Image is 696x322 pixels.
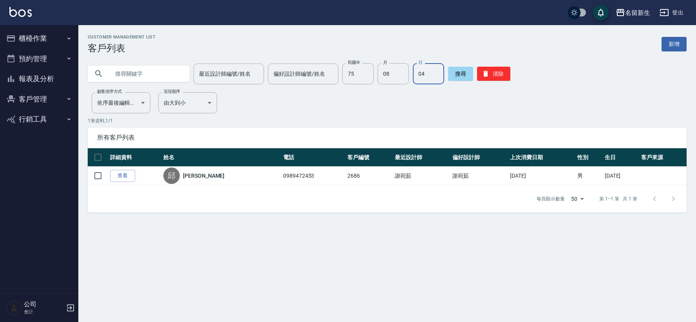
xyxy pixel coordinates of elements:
th: 詳細資料 [108,148,161,167]
td: 謝宛茹 [393,167,450,185]
div: 名留新生 [625,8,650,18]
a: 查看 [110,170,135,182]
a: [PERSON_NAME] [183,172,224,180]
div: 邱 [163,167,180,184]
p: 每頁顯示數量 [537,195,565,202]
label: 月 [383,60,387,65]
a: 新增 [662,37,687,51]
button: 清除 [477,67,510,81]
th: 客戶編號 [345,148,393,167]
input: 搜尋關鍵字 [110,63,183,84]
td: [DATE] [603,167,639,185]
th: 偏好設計師 [450,148,508,167]
h5: 公司 [24,300,64,308]
td: 2686 [345,167,393,185]
label: 顧客排序方式 [97,89,122,95]
button: 客戶管理 [3,89,75,109]
div: 由大到小 [158,92,217,113]
button: 櫃檯作業 [3,28,75,49]
th: 電話 [281,148,346,167]
button: 預約管理 [3,49,75,69]
h2: Customer Management List [88,35,155,40]
span: 所有客戶列表 [97,134,677,142]
p: 1 筆資料, 1 / 1 [88,117,687,124]
td: 男 [575,167,603,185]
td: [DATE] [508,167,575,185]
button: 登出 [656,5,687,20]
th: 姓名 [161,148,281,167]
div: 50 [568,188,587,209]
p: 第 1–1 筆 共 1 筆 [599,195,637,202]
th: 客戶來源 [639,148,687,167]
div: 依序最後編輯時間 [92,92,150,113]
td: 0989472453 [281,167,346,185]
th: 性別 [575,148,603,167]
p: 會計 [24,308,64,315]
th: 上次消費日期 [508,148,575,167]
img: Logo [9,7,32,17]
label: 呈現順序 [164,89,180,95]
img: Person [6,300,22,316]
button: save [593,5,609,20]
button: 搜尋 [448,67,473,81]
button: 行銷工具 [3,109,75,129]
th: 生日 [603,148,639,167]
th: 最近設計師 [393,148,450,167]
button: 報表及分析 [3,69,75,89]
td: 謝宛茹 [450,167,508,185]
label: 民國年 [348,60,360,65]
label: 日 [418,60,422,65]
button: 名留新生 [613,5,653,21]
h3: 客戶列表 [88,43,155,54]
